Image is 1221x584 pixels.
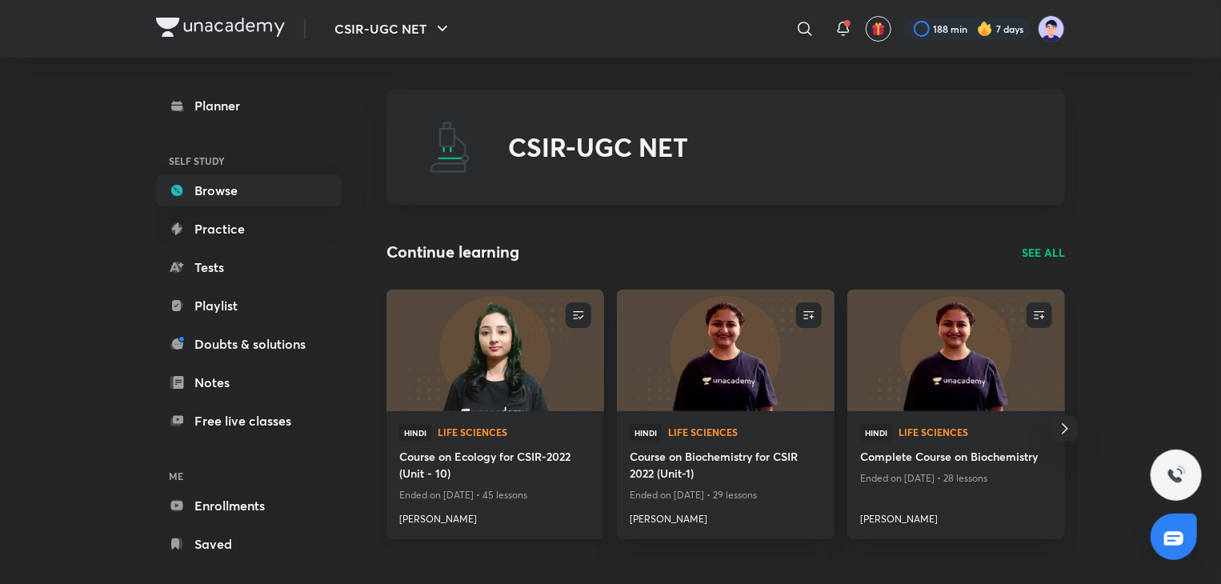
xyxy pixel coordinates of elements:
[1022,244,1065,261] a: SEE ALL
[668,427,822,437] span: Life Sciences
[399,448,591,485] a: Course on Ecology for CSIR-2022 (Unit - 10)
[438,427,591,438] a: Life Sciences
[156,328,342,360] a: Doubts & solutions
[1038,15,1065,42] img: nidhi shreya
[156,18,285,41] a: Company Logo
[630,506,822,526] a: [PERSON_NAME]
[860,424,892,442] span: Hindi
[668,427,822,438] a: Life Sciences
[386,290,604,411] a: new-thumbnail
[156,213,342,245] a: Practice
[845,288,1067,412] img: new-thumbnail
[156,290,342,322] a: Playlist
[438,427,591,437] span: Life Sciences
[399,506,591,526] a: [PERSON_NAME]
[156,366,342,398] a: Notes
[977,21,993,37] img: streak
[630,448,822,485] a: Course on Biochemistry for CSIR 2022 (Unit-1)
[156,174,342,206] a: Browse
[156,90,342,122] a: Planner
[847,290,1065,411] a: new-thumbnail
[860,448,1052,468] a: Complete Course on Biochemistry
[425,122,476,173] img: CSIR-UGC NET
[630,485,822,506] p: Ended on [DATE] • 29 lessons
[156,490,342,522] a: Enrollments
[156,528,342,560] a: Saved
[399,485,591,506] p: Ended on [DATE] • 45 lessons
[899,427,1052,437] span: Life Sciences
[508,132,688,162] h2: CSIR-UGC NET
[860,506,1052,526] a: [PERSON_NAME]
[399,424,431,442] span: Hindi
[325,13,462,45] button: CSIR-UGC NET
[871,22,886,36] img: avatar
[156,18,285,37] img: Company Logo
[156,147,342,174] h6: SELF STUDY
[615,288,836,412] img: new-thumbnail
[899,427,1052,438] a: Life Sciences
[156,251,342,283] a: Tests
[386,240,519,264] h2: Continue learning
[630,424,662,442] span: Hindi
[156,405,342,437] a: Free live classes
[1167,466,1186,485] img: ttu
[384,288,606,412] img: new-thumbnail
[156,462,342,490] h6: ME
[860,468,1052,489] p: Ended on [DATE] • 28 lessons
[866,16,891,42] button: avatar
[617,290,835,411] a: new-thumbnail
